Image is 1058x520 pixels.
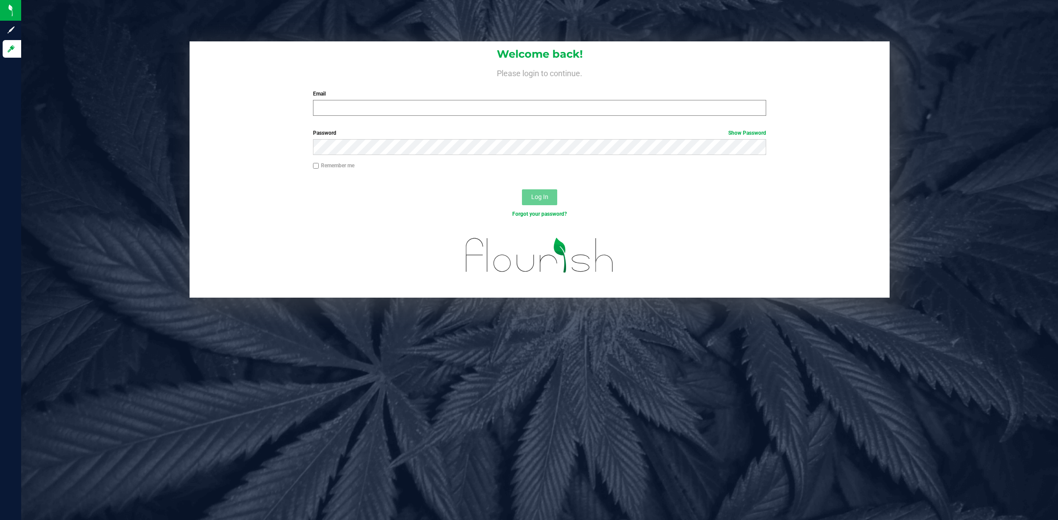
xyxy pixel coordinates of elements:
button: Log In [522,189,557,205]
h1: Welcome back! [190,48,890,60]
a: Show Password [728,130,766,136]
inline-svg: Log in [7,44,15,53]
span: Log In [531,193,548,200]
h4: Please login to continue. [190,67,890,77]
input: Remember me [313,163,319,169]
a: Forgot your password? [512,211,567,217]
img: flourish_logo.svg [452,227,627,284]
span: Password [313,130,336,136]
inline-svg: Sign up [7,26,15,34]
label: Email [313,90,767,98]
label: Remember me [313,162,354,170]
